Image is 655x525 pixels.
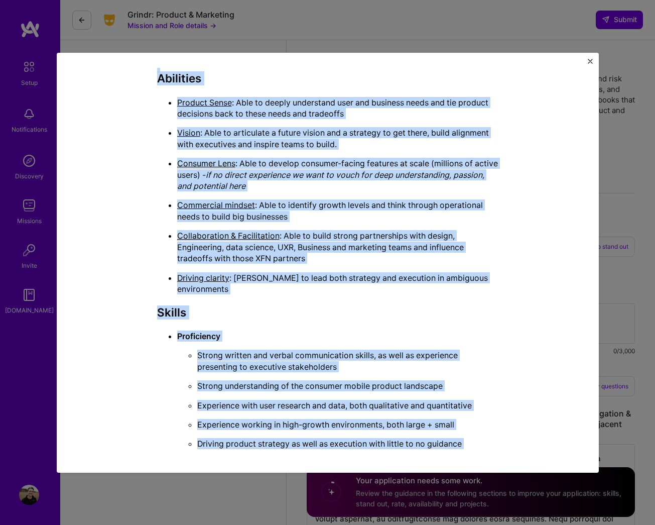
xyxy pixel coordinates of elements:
[177,200,255,210] u: Commercial mindset
[177,231,280,241] u: Collaboration & Facilitation
[197,350,498,372] p: Strong written and verbal communication skills, as well as experience presenting to executive sta...
[177,97,232,108] u: Product Sense
[157,305,186,319] strong: Skills
[177,331,220,341] strong: Proficiency
[177,128,200,138] u: Vision
[177,199,498,222] p: : Able to identify growth levels and think through operational needs to build big businesses
[157,71,201,85] strong: Abilities
[197,419,498,430] p: Experience working in high-growth environments, both large + small
[177,170,484,191] em: if no direct experience we want to vouch for deep understanding, passion, and potential here
[177,127,498,150] p: : Able to articulate a future vision and a strategy to get there, build alignment with executives...
[177,273,229,283] u: Driving clarity
[177,230,498,264] p: : Able to build strong partnerships with design, Engineering, data science, UXR, Business and mar...
[197,380,498,391] p: Strong understanding of the consumer mobile product landscape
[177,272,498,295] p: : [PERSON_NAME] to lead both strategy and execution in ambiguous environments
[197,438,498,449] p: Driving product strategy as well as execution with little to no guidance
[588,59,593,69] button: Close
[177,158,498,191] p: : Able to develop consumer-facing features at scale (millions of active users) -
[197,400,498,411] p: Experience with user research and data, both qualitative and quantitative
[177,158,235,168] u: Consumer Lens
[177,97,498,120] p: : Able to deeply understand user and business needs and tie product decisions back to these needs...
